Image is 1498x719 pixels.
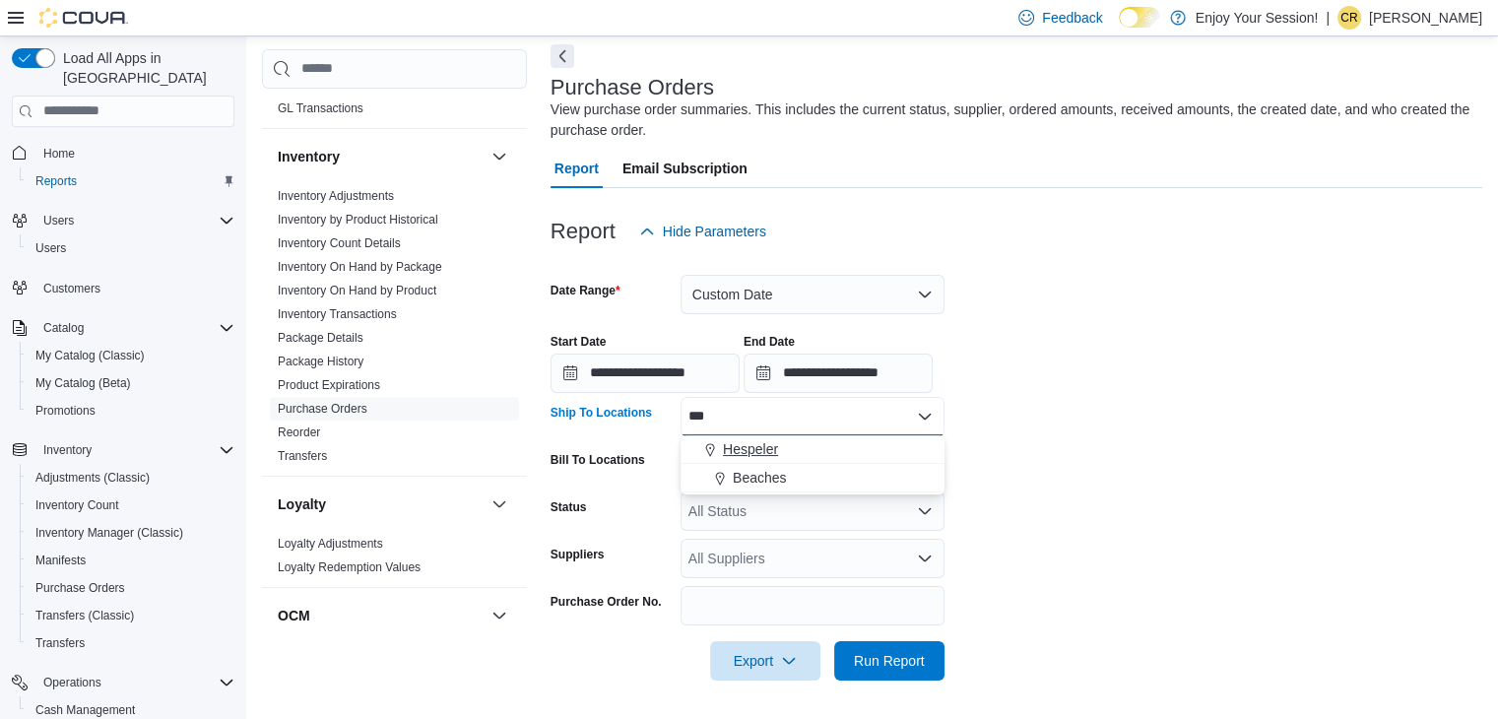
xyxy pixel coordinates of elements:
[278,536,383,552] span: Loyalty Adjustments
[35,671,109,694] button: Operations
[35,277,108,300] a: Customers
[1196,6,1319,30] p: Enjoy Your Session!
[35,580,125,596] span: Purchase Orders
[1119,7,1160,28] input: Dark Mode
[551,405,652,421] label: Ship To Locations
[723,439,778,459] span: Hespeler
[28,604,142,627] a: Transfers (Classic)
[278,354,363,369] span: Package History
[1340,6,1357,30] span: CR
[917,551,933,566] button: Open list of options
[35,702,135,718] span: Cash Management
[278,260,442,274] a: Inventory On Hand by Package
[551,99,1472,141] div: View purchase order summaries. This includes the current status, supplier, ordered amounts, recei...
[35,553,86,568] span: Manifests
[35,209,82,232] button: Users
[554,149,599,188] span: Report
[278,402,367,416] a: Purchase Orders
[35,470,150,486] span: Adjustments (Classic)
[488,492,511,516] button: Loyalty
[681,435,944,492] div: Choose from the following options
[551,283,620,298] label: Date Range
[4,274,242,302] button: Customers
[28,493,127,517] a: Inventory Count
[20,464,242,491] button: Adjustments (Classic)
[35,316,92,340] button: Catalog
[278,306,397,322] span: Inventory Transactions
[681,435,944,464] button: Hespeler
[35,240,66,256] span: Users
[20,547,242,574] button: Manifests
[278,235,401,251] span: Inventory Count Details
[35,438,234,462] span: Inventory
[917,503,933,519] button: Open list of options
[20,602,242,629] button: Transfers (Classic)
[278,189,394,203] a: Inventory Adjustments
[35,671,234,694] span: Operations
[4,207,242,234] button: Users
[43,281,100,296] span: Customers
[917,409,933,425] button: Close list of options
[278,401,367,417] span: Purchase Orders
[28,576,234,600] span: Purchase Orders
[278,236,401,250] a: Inventory Count Details
[744,354,933,393] input: Press the down key to open a popover containing a calendar.
[262,184,527,476] div: Inventory
[35,375,131,391] span: My Catalog (Beta)
[1337,6,1361,30] div: Cameron Raymond
[278,494,326,514] h3: Loyalty
[28,236,234,260] span: Users
[278,449,327,463] a: Transfers
[551,594,662,610] label: Purchase Order No.
[278,537,383,551] a: Loyalty Adjustments
[278,606,484,625] button: OCM
[43,442,92,458] span: Inventory
[278,448,327,464] span: Transfers
[834,641,944,681] button: Run Report
[55,48,234,88] span: Load All Apps in [GEOGRAPHIC_DATA]
[43,320,84,336] span: Catalog
[488,604,511,627] button: OCM
[35,276,234,300] span: Customers
[28,493,234,517] span: Inventory Count
[20,574,242,602] button: Purchase Orders
[43,675,101,690] span: Operations
[20,519,242,547] button: Inventory Manager (Classic)
[28,344,234,367] span: My Catalog (Classic)
[278,377,380,393] span: Product Expirations
[551,44,574,68] button: Next
[278,606,310,625] h3: OCM
[28,399,234,423] span: Promotions
[551,452,645,468] label: Bill To Locations
[278,147,340,166] h3: Inventory
[551,547,605,562] label: Suppliers
[631,212,774,251] button: Hide Parameters
[28,371,139,395] a: My Catalog (Beta)
[681,275,944,314] button: Custom Date
[278,378,380,392] a: Product Expirations
[278,560,421,574] a: Loyalty Redemption Values
[4,669,242,696] button: Operations
[20,397,242,425] button: Promotions
[262,73,527,128] div: Finance
[35,209,234,232] span: Users
[28,169,234,193] span: Reports
[1042,8,1102,28] span: Feedback
[278,100,363,116] span: GL Transactions
[278,284,436,297] a: Inventory On Hand by Product
[35,316,234,340] span: Catalog
[35,608,134,623] span: Transfers (Classic)
[28,344,153,367] a: My Catalog (Classic)
[35,635,85,651] span: Transfers
[854,651,925,671] span: Run Report
[744,334,795,350] label: End Date
[35,141,234,165] span: Home
[278,425,320,440] span: Reorder
[278,307,397,321] a: Inventory Transactions
[43,146,75,162] span: Home
[28,549,94,572] a: Manifests
[4,314,242,342] button: Catalog
[20,342,242,369] button: My Catalog (Classic)
[20,369,242,397] button: My Catalog (Beta)
[28,236,74,260] a: Users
